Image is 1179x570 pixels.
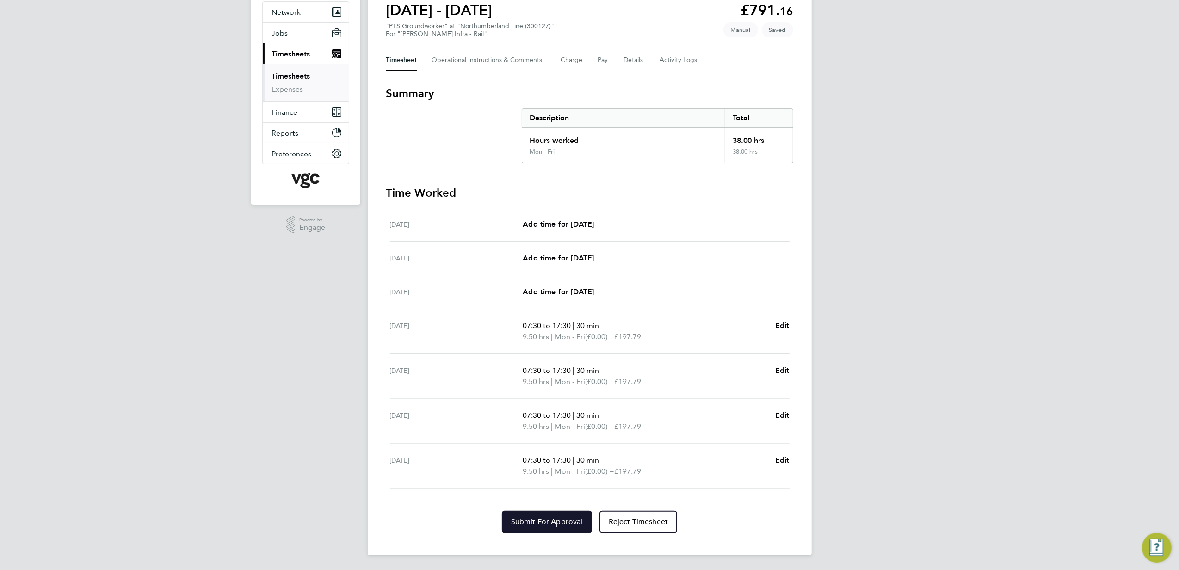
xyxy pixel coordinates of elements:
span: (£0.00) = [585,377,614,386]
div: Mon - Fri [530,148,555,155]
span: Reject Timesheet [609,517,668,527]
span: 30 min [576,456,599,465]
span: 07:30 to 17:30 [523,321,571,330]
section: Timesheet [386,86,793,533]
span: (£0.00) = [585,422,614,431]
div: "PTS Groundworker" at "Northumberland Line (300127)" [386,22,555,38]
span: Add time for [DATE] [523,287,594,296]
span: | [551,332,553,341]
button: Engage Resource Center [1142,533,1172,563]
button: Details [624,49,645,71]
span: Powered by [299,216,325,224]
span: Edit [775,366,790,375]
button: Submit For Approval [502,511,592,533]
button: Finance [263,102,349,122]
span: 07:30 to 17:30 [523,366,571,375]
div: 38.00 hrs [725,148,792,163]
span: £197.79 [614,467,641,476]
a: Edit [775,455,790,466]
h1: [DATE] - [DATE] [386,1,493,19]
div: Summary [522,108,793,163]
div: [DATE] [390,365,523,387]
span: | [551,377,553,386]
span: Submit For Approval [511,517,583,527]
span: Add time for [DATE] [523,254,594,262]
button: Network [263,2,349,22]
span: 07:30 to 17:30 [523,411,571,420]
span: £197.79 [614,332,641,341]
span: Edit [775,411,790,420]
a: Edit [775,365,790,376]
span: Network [272,8,301,17]
span: This timesheet is Saved. [762,22,793,37]
a: Edit [775,320,790,331]
div: [DATE] [390,286,523,297]
span: Mon - Fri [555,331,585,342]
span: | [573,321,574,330]
span: 9.50 hrs [523,332,549,341]
div: Description [522,109,725,127]
div: [DATE] [390,253,523,264]
div: Hours worked [522,128,725,148]
span: £197.79 [614,422,641,431]
span: 30 min [576,321,599,330]
span: Preferences [272,149,312,158]
button: Timesheet [386,49,417,71]
span: Mon - Fri [555,466,585,477]
span: Finance [272,108,298,117]
span: | [573,366,574,375]
button: Reports [263,123,349,143]
div: [DATE] [390,219,523,230]
span: Timesheets [272,50,310,58]
span: 16 [780,5,793,18]
span: | [573,411,574,420]
span: Engage [299,224,325,232]
span: (£0.00) = [585,467,614,476]
span: Add time for [DATE] [523,220,594,229]
span: 30 min [576,411,599,420]
span: Mon - Fri [555,421,585,432]
div: [DATE] [390,410,523,432]
span: This timesheet was manually created. [723,22,758,37]
app-decimal: £791. [741,1,793,19]
span: | [551,467,553,476]
div: Timesheets [263,64,349,101]
a: Powered byEngage [286,216,325,234]
button: Activity Logs [660,49,699,71]
span: 9.50 hrs [523,422,549,431]
span: 9.50 hrs [523,467,549,476]
span: 9.50 hrs [523,377,549,386]
a: Add time for [DATE] [523,219,594,230]
div: For "[PERSON_NAME] Infra - Rail" [386,30,555,38]
span: Reports [272,129,299,137]
button: Preferences [263,143,349,164]
button: Charge [561,49,583,71]
span: 30 min [576,366,599,375]
span: | [551,422,553,431]
div: [DATE] [390,455,523,477]
span: Jobs [272,29,288,37]
a: Go to home page [262,173,349,188]
span: Edit [775,321,790,330]
a: Add time for [DATE] [523,253,594,264]
a: Timesheets [272,72,310,81]
button: Reject Timesheet [599,511,678,533]
span: (£0.00) = [585,332,614,341]
button: Pay [598,49,609,71]
span: £197.79 [614,377,641,386]
span: | [573,456,574,465]
button: Jobs [263,23,349,43]
h3: Time Worked [386,186,793,200]
div: [DATE] [390,320,523,342]
h3: Summary [386,86,793,101]
button: Timesheets [263,43,349,64]
div: 38.00 hrs [725,128,792,148]
a: Edit [775,410,790,421]
span: Edit [775,456,790,465]
img: vgcgroup-logo-retina.png [291,173,320,188]
button: Operational Instructions & Comments [432,49,546,71]
span: Mon - Fri [555,376,585,387]
a: Expenses [272,85,303,93]
a: Add time for [DATE] [523,286,594,297]
span: 07:30 to 17:30 [523,456,571,465]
